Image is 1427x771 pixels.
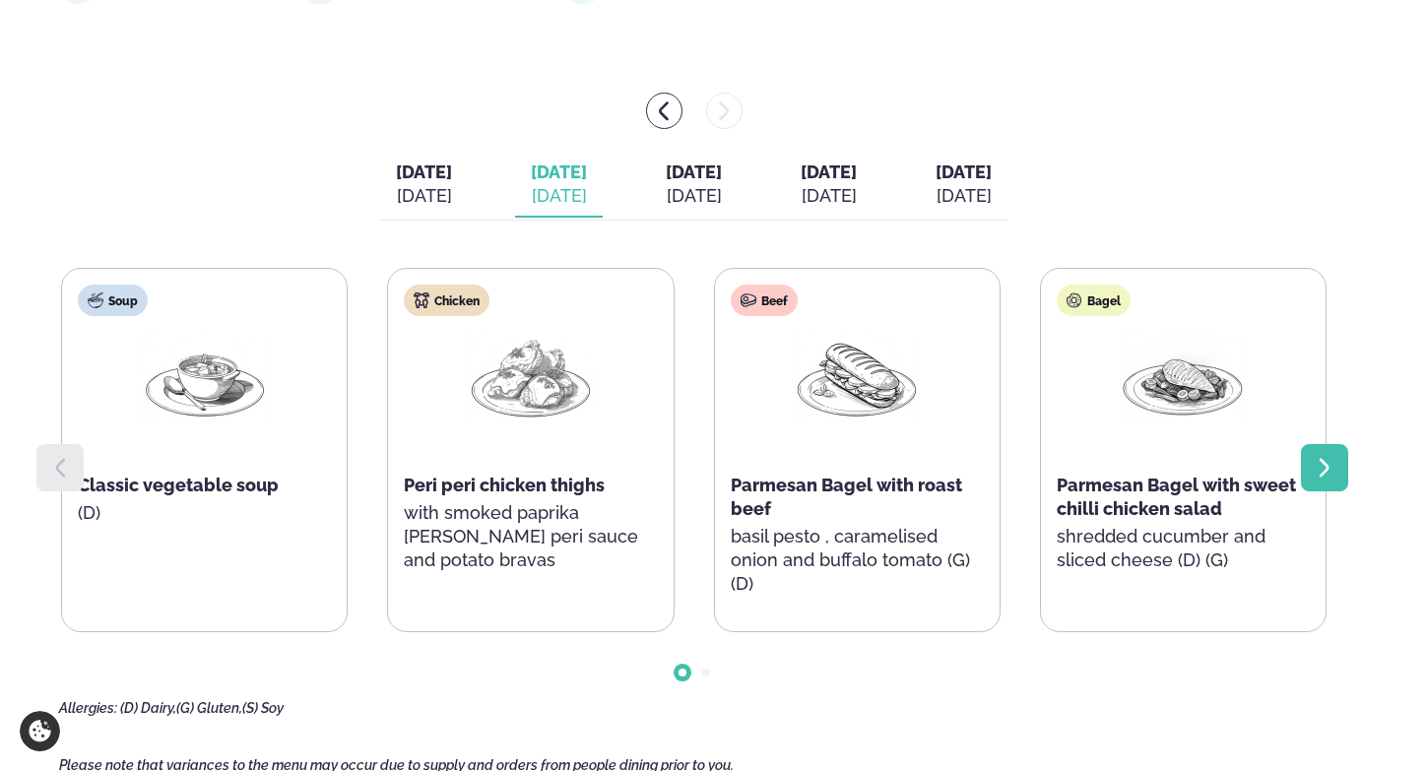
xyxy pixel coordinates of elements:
span: [DATE] [396,161,452,182]
button: [DATE] [DATE] [920,153,1007,218]
div: [DATE] [666,184,722,208]
div: Chicken [404,285,489,316]
img: chicken.svg [414,292,429,308]
button: menu-btn-right [706,93,743,129]
a: Cookie settings [20,711,60,751]
span: (G) Gluten, [176,700,242,716]
span: [DATE] [531,161,587,182]
span: Parmesan Bagel with roast beef [731,475,962,519]
span: (S) Soy [242,700,284,716]
span: Go to slide 2 [702,669,710,676]
button: [DATE] [DATE] [650,153,738,218]
img: beef.svg [741,292,756,308]
span: Parmesan Bagel with sweet chilli chicken salad [1057,475,1296,519]
p: basil pesto , caramelised onion and buffalo tomato (G) (D) [731,525,984,596]
span: Allergies: [59,700,117,716]
span: (D) Dairy, [120,700,176,716]
button: [DATE] [DATE] [515,153,603,218]
img: Chicken-thighs.png [468,332,594,423]
img: soup.svg [88,292,103,308]
p: with smoked paprika [PERSON_NAME] peri sauce and potato bravas [404,501,657,572]
div: [DATE] [531,184,587,208]
p: (D) [78,501,331,525]
button: [DATE] [DATE] [785,153,873,218]
div: Bagel [1057,285,1131,316]
button: [DATE] [DATE] [380,153,468,218]
span: [DATE] [801,161,857,182]
button: menu-btn-left [646,93,682,129]
img: Soup.png [142,332,268,423]
span: Go to slide 1 [679,669,686,676]
span: Peri peri chicken thighs [404,475,605,495]
div: [DATE] [801,184,857,208]
img: Panini.png [794,332,920,423]
div: Soup [78,285,148,316]
span: [DATE] [936,161,992,182]
div: Beef [731,285,798,316]
span: Classic vegetable soup [78,475,279,495]
p: shredded cucumber and sliced cheese (D) (G) [1057,525,1310,572]
img: Chicken-breast.png [1120,332,1246,423]
span: [DATE] [666,161,722,182]
div: [DATE] [936,184,992,208]
img: bagle-new-16px.svg [1067,292,1082,308]
div: [DATE] [396,184,452,208]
